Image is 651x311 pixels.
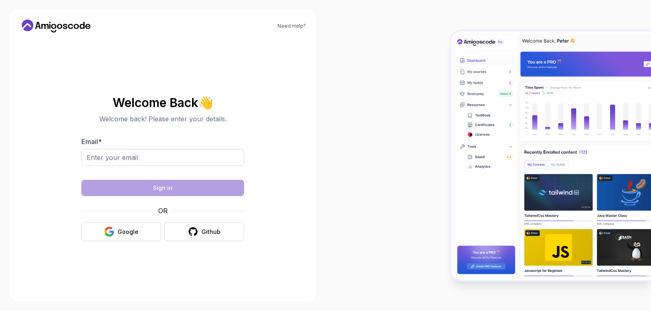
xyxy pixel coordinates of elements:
[277,23,306,29] a: Need Help?
[81,114,244,124] p: Welcome back! Please enter your details.
[118,228,138,236] div: Google
[201,228,221,236] div: Github
[20,20,93,33] a: Home link
[81,222,161,241] button: Google
[451,31,651,280] img: Amigoscode Dashboard
[164,222,244,241] button: Github
[81,149,244,166] input: Enter your email
[153,184,173,192] div: Sign in
[81,137,102,146] label: Email *
[197,95,214,110] span: 👋
[158,206,168,215] p: OR
[81,96,244,109] h2: Welcome Back
[81,180,244,196] button: Sign in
